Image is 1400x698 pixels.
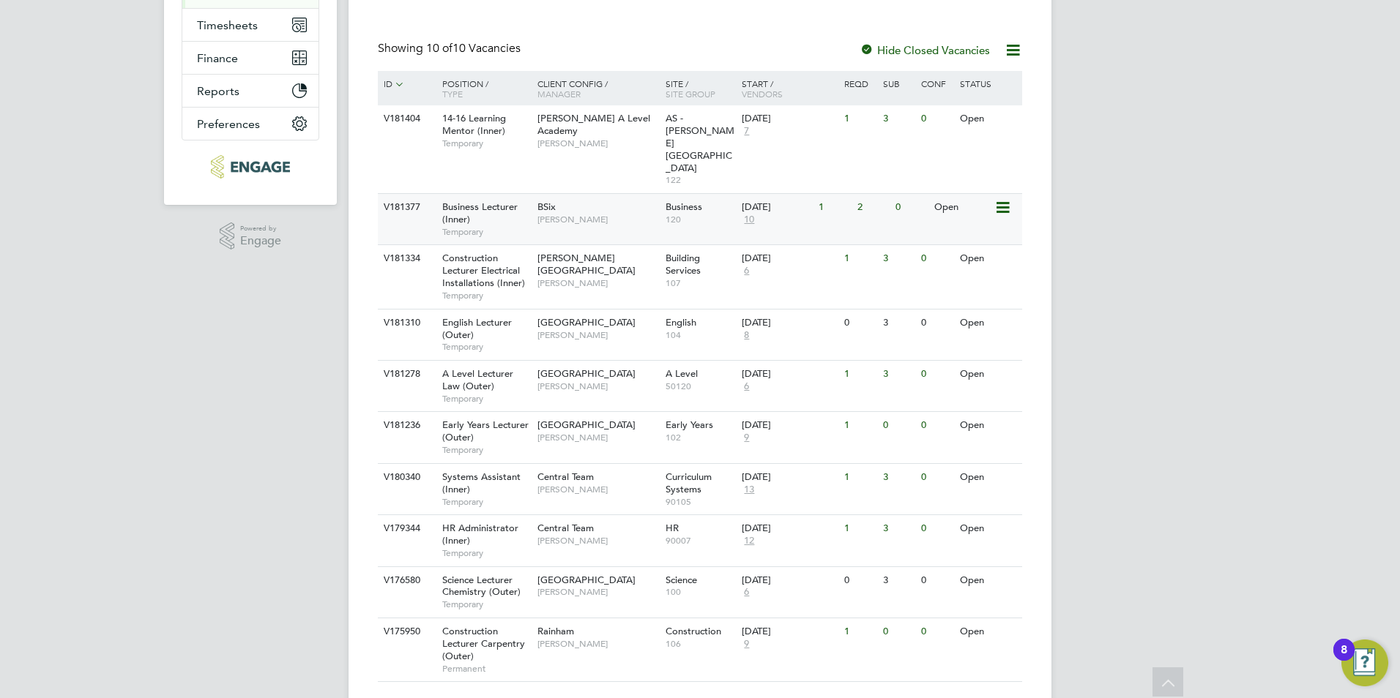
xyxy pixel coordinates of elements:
span: Early Years [666,419,713,431]
span: English Lecturer (Outer) [442,316,512,341]
span: [PERSON_NAME] [537,535,658,547]
button: Timesheets [182,9,319,41]
span: Preferences [197,117,260,131]
span: Construction Lecturer Carpentry (Outer) [442,625,525,662]
span: Timesheets [197,18,258,32]
div: 0 [917,618,956,645]
div: V175950 [380,618,431,645]
div: Site / [662,71,739,106]
span: Finance [197,51,238,65]
span: Science Lecturer Chemistry (Outer) [442,574,521,598]
button: Open Resource Center, 8 new notifications [1341,639,1388,686]
div: 1 [841,245,879,272]
div: V181377 [380,194,431,221]
span: 90007 [666,535,735,547]
div: 1 [841,464,879,491]
span: Site Group [666,88,715,100]
span: 90105 [666,496,735,508]
span: 6 [742,265,751,277]
div: V181310 [380,309,431,337]
span: Manager [537,88,581,100]
span: Curriculum Systems [666,470,712,495]
div: [DATE] [742,368,837,380]
div: V181236 [380,412,431,439]
div: Status [956,71,1020,96]
span: Systems Assistant (Inner) [442,470,521,495]
div: 0 [841,309,879,337]
div: 3 [879,105,917,132]
div: Open [956,245,1020,272]
div: 0 [917,464,956,491]
span: Central Team [537,470,594,483]
div: Open [956,105,1020,132]
span: 122 [666,174,735,186]
div: 2 [854,194,892,221]
span: Building Services [666,252,701,277]
span: [PERSON_NAME] [537,214,658,225]
div: V180340 [380,464,431,491]
span: 50120 [666,380,735,392]
div: 1 [841,618,879,645]
div: 1 [841,412,879,439]
div: [DATE] [742,419,837,432]
a: Powered byEngage [220,222,282,250]
div: Open [956,567,1020,594]
span: AS - [PERSON_NAME][GEOGRAPHIC_DATA] [666,112,734,174]
span: Temporary [442,341,530,353]
div: 3 [879,464,917,491]
div: 0 [879,618,917,645]
div: 0 [917,412,956,439]
div: [DATE] [742,522,837,535]
span: [GEOGRAPHIC_DATA] [537,574,636,586]
span: 14-16 Learning Mentor (Inner) [442,112,506,137]
div: [DATE] [742,252,837,265]
div: 0 [892,194,930,221]
div: Open [956,464,1020,491]
div: Position / [431,71,534,106]
span: [GEOGRAPHIC_DATA] [537,419,636,431]
div: Client Config / [534,71,662,106]
button: Finance [182,42,319,74]
div: 0 [917,245,956,272]
span: Business Lecturer (Inner) [442,200,518,225]
span: 100 [666,586,735,598]
div: ID [380,71,431,97]
div: 3 [879,245,917,272]
div: Reqd [841,71,879,96]
span: Vendors [742,88,783,100]
div: 0 [917,361,956,388]
span: HR [666,522,679,534]
div: [DATE] [742,626,837,638]
div: Open [931,194,994,221]
span: English [666,316,696,329]
div: [DATE] [742,113,837,125]
span: Rainham [537,625,574,637]
span: 10 of [426,41,453,56]
div: Open [956,361,1020,388]
div: Showing [378,41,524,56]
span: 13 [742,484,756,496]
span: Temporary [442,444,530,456]
span: Construction Lecturer Electrical Installations (Inner) [442,252,525,289]
span: Reports [197,84,239,98]
img: carbonrecruitment-logo-retina.png [211,155,289,179]
div: 3 [879,515,917,542]
span: 9 [742,638,751,650]
span: [PERSON_NAME] [537,138,658,149]
span: [PERSON_NAME] [537,380,658,392]
span: [PERSON_NAME][GEOGRAPHIC_DATA] [537,252,636,277]
div: 0 [917,515,956,542]
span: A Level Lecturer Law (Outer) [442,367,513,392]
span: [PERSON_NAME] [537,484,658,495]
span: [PERSON_NAME] [537,432,658,443]
div: 0 [917,105,956,132]
div: [DATE] [742,317,837,329]
span: 10 Vacancies [426,41,521,56]
a: Go to home page [182,155,319,179]
span: [PERSON_NAME] A Level Academy [537,112,650,137]
span: 6 [742,586,751,598]
span: Temporary [442,393,530,405]
span: Temporary [442,138,530,149]
span: [GEOGRAPHIC_DATA] [537,316,636,329]
div: Sub [879,71,917,96]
